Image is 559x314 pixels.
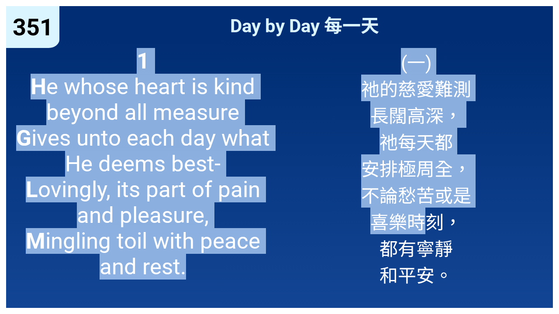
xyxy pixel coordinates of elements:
b: 1 [137,48,149,74]
b: H [31,74,46,99]
b: M [26,228,45,254]
span: (一) 祂的慈愛難測 長闊高深， 祂每天都 安排極周全， 不論愁苦或是 喜樂時刻， 都有寧靜 和平安。 [361,48,471,287]
span: 351 [13,14,53,41]
span: Day by Day 每一天 [230,11,379,38]
b: G [16,125,31,151]
b: L [26,177,38,202]
span: e whose heart is kind beyond all measure ives unto each day what He deems best- ovingly, its part... [12,48,273,280]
